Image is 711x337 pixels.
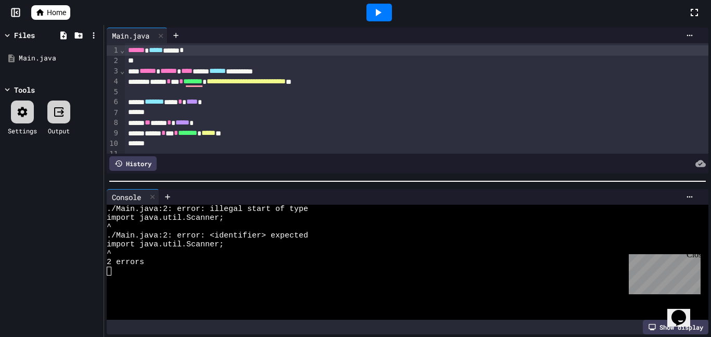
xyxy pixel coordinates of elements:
[107,189,159,205] div: Console
[107,249,111,258] span: ^
[48,126,70,135] div: Output
[107,205,308,214] span: ./Main.java:2: error: illegal start of type
[107,222,111,231] span: ^
[19,53,100,64] div: Main.java
[120,67,125,75] span: Fold line
[107,28,168,43] div: Main.java
[120,46,125,54] span: Fold line
[107,66,120,77] div: 3
[8,126,37,135] div: Settings
[47,7,66,18] span: Home
[107,97,120,107] div: 6
[625,250,701,294] iframe: chat widget
[107,231,308,240] span: ./Main.java:2: error: <identifier> expected
[107,192,146,203] div: Console
[4,4,72,66] div: Chat with us now!Close
[107,139,120,149] div: 10
[14,30,35,41] div: Files
[643,320,708,334] div: Show display
[107,45,120,56] div: 1
[667,295,701,327] iframe: chat widget
[125,43,709,202] div: To enrich screen reader interactions, please activate Accessibility in Grammarly extension settings
[107,77,120,87] div: 4
[107,128,120,139] div: 9
[107,108,120,118] div: 7
[107,118,120,128] div: 8
[107,149,120,159] div: 11
[107,30,155,41] div: Main.java
[109,156,157,171] div: History
[107,258,144,267] span: 2 errors
[107,214,224,222] span: import java.util.Scanner;
[107,56,120,66] div: 2
[31,5,70,20] a: Home
[107,87,120,97] div: 5
[14,84,35,95] div: Tools
[107,240,224,249] span: import java.util.Scanner;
